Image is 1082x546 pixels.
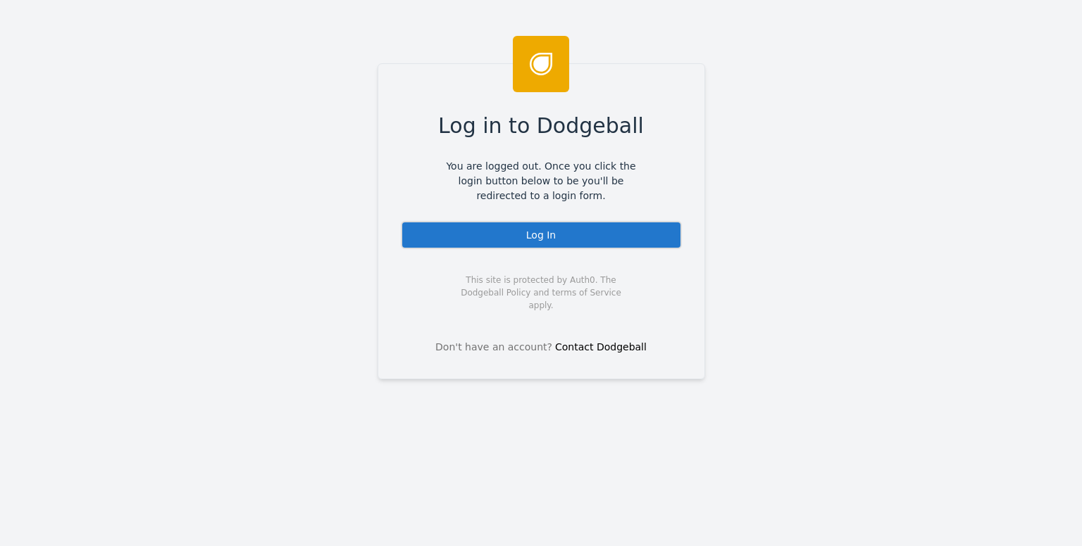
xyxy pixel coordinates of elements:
span: This site is protected by Auth0. The Dodgeball Policy and terms of Service apply. [449,274,634,312]
span: You are logged out. Once you click the login button below to be you'll be redirected to a login f... [436,159,647,203]
span: Don't have an account? [435,340,552,355]
span: Log in to Dodgeball [438,110,644,141]
a: Contact Dodgeball [555,341,647,353]
div: Log In [401,221,682,249]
